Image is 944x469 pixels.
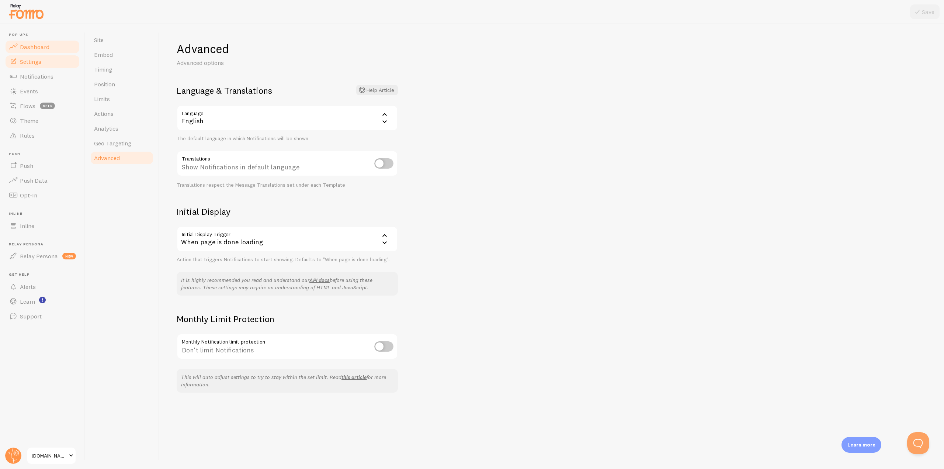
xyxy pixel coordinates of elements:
[20,87,38,95] span: Events
[90,77,154,92] a: Position
[90,106,154,121] a: Actions
[4,249,80,263] a: Relay Persona new
[20,192,37,199] span: Opt-In
[4,99,80,113] a: Flows beta
[20,252,58,260] span: Relay Persona
[27,447,76,465] a: [DOMAIN_NAME]
[20,132,35,139] span: Rules
[8,2,45,21] img: fomo-relay-logo-orange.svg
[4,39,80,54] a: Dashboard
[4,69,80,84] a: Notifications
[4,128,80,143] a: Rules
[4,188,80,203] a: Opt-In
[20,313,42,320] span: Support
[177,226,398,252] div: When page is done loading
[177,334,398,361] div: Don't limit Notifications
[94,139,131,147] span: Geo Targeting
[20,58,41,65] span: Settings
[20,298,35,305] span: Learn
[90,121,154,136] a: Analytics
[94,66,112,73] span: Timing
[177,182,398,189] div: Translations respect the Message Translations set under each Template
[4,279,80,294] a: Alerts
[9,152,80,156] span: Push
[841,437,881,453] div: Learn more
[177,59,354,67] p: Advanced options
[90,47,154,62] a: Embed
[181,276,393,291] p: It is highly recommended you read and understand our before using these features. These settings ...
[20,222,34,230] span: Inline
[181,373,393,388] p: This will auto adjust settings to try to stay within the set limit. Read for more information.
[177,105,398,131] div: English
[177,256,398,263] div: Action that triggers Notifications to start showing. Defaults to "When page is done loading".
[32,451,67,460] span: [DOMAIN_NAME]
[4,158,80,173] a: Push
[177,41,398,56] h1: Advanced
[341,374,367,380] a: this article
[9,242,80,247] span: Relay Persona
[9,272,80,277] span: Get Help
[356,85,398,95] button: Help Article
[20,43,49,51] span: Dashboard
[4,294,80,309] a: Learn
[177,85,398,96] h2: Language & Translations
[40,103,55,109] span: beta
[9,211,80,216] span: Inline
[4,218,80,233] a: Inline
[39,297,46,303] svg: <p>Watch New Feature Tutorials!</p>
[90,32,154,47] a: Site
[94,95,110,103] span: Limits
[20,283,36,290] span: Alerts
[90,136,154,151] a: Geo Targeting
[94,51,113,58] span: Embed
[94,110,114,117] span: Actions
[90,62,154,77] a: Timing
[94,36,104,44] span: Site
[4,84,80,99] a: Events
[94,154,120,162] span: Advanced
[177,313,398,325] h2: Monthly Limit Protection
[4,113,80,128] a: Theme
[4,173,80,188] a: Push Data
[20,117,38,124] span: Theme
[94,80,115,88] span: Position
[20,177,48,184] span: Push Data
[177,151,398,177] div: Show Notifications in default language
[847,441,875,448] p: Learn more
[4,309,80,324] a: Support
[177,135,398,142] div: The default language in which Notifications will be shown
[62,253,76,259] span: new
[9,32,80,37] span: Pop-ups
[177,206,398,217] h2: Initial Display
[20,73,53,80] span: Notifications
[4,54,80,69] a: Settings
[907,432,929,454] iframe: Help Scout Beacon - Open
[20,102,35,110] span: Flows
[20,162,33,169] span: Push
[94,125,118,132] span: Analytics
[90,92,154,106] a: Limits
[309,277,330,283] a: API docs
[90,151,154,165] a: Advanced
